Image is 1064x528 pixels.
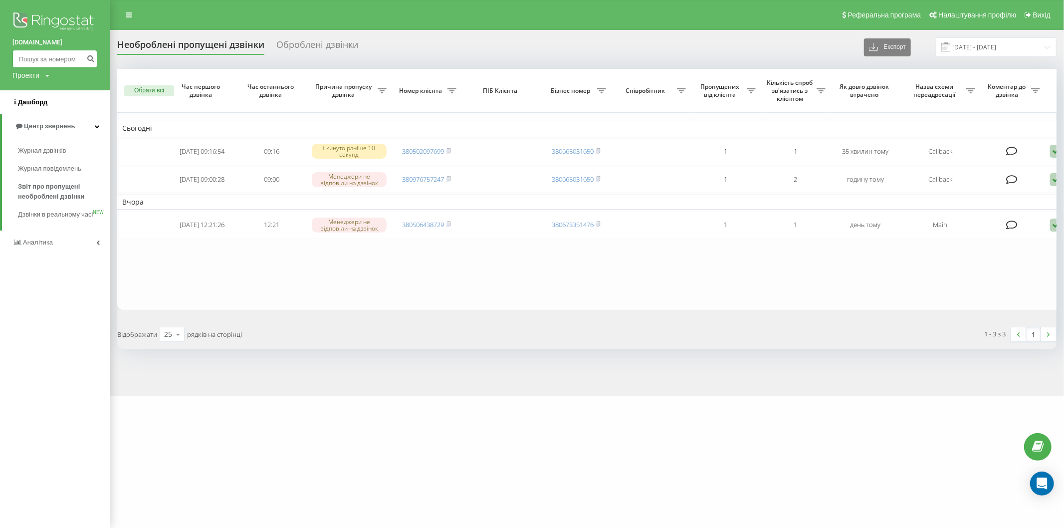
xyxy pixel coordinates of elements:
[864,38,911,56] button: Експорт
[167,138,237,165] td: [DATE] 09:16:54
[18,210,93,220] span: Дзвінки в реальному часі
[766,79,817,102] span: Кількість спроб зв'язатись з клієнтом
[18,178,110,206] a: Звіт про пропущені необроблені дзвінки
[1026,327,1041,341] a: 1
[1033,11,1051,19] span: Вихід
[18,98,47,106] span: Дашборд
[905,83,966,98] span: Назва схеми переадресації
[761,166,831,193] td: 2
[237,212,307,238] td: 12:21
[12,50,97,68] input: Пошук за номером
[691,166,761,193] td: 1
[18,206,110,224] a: Дзвінки в реальному часіNEW
[839,83,892,98] span: Як довго дзвінок втрачено
[985,329,1006,339] div: 1 - 3 з 3
[312,83,378,98] span: Причина пропуску дзвінка
[237,138,307,165] td: 09:16
[848,11,921,19] span: Реферальна програма
[124,85,174,96] button: Обрати всі
[164,329,172,339] div: 25
[276,39,358,55] div: Оброблені дзвінки
[546,87,597,95] span: Бізнес номер
[761,212,831,238] td: 1
[18,146,66,156] span: Журнал дзвінків
[24,122,75,130] span: Центр звернень
[831,212,900,238] td: день тому
[12,10,97,35] img: Ringostat logo
[18,182,105,202] span: Звіт про пропущені необроблені дзвінки
[18,142,110,160] a: Журнал дзвінків
[1030,472,1054,496] div: Open Intercom Messenger
[900,166,980,193] td: Callback
[117,39,264,55] div: Необроблені пропущені дзвінки
[938,11,1016,19] span: Налаштування профілю
[167,166,237,193] td: [DATE] 09:00:28
[175,83,229,98] span: Час першого дзвінка
[312,144,387,159] div: Скинуто раніше 10 секунд
[900,212,980,238] td: Main
[312,172,387,187] div: Менеджери не відповіли на дзвінок
[761,138,831,165] td: 1
[18,164,81,174] span: Журнал повідомлень
[831,166,900,193] td: годину тому
[117,330,157,339] span: Відображати
[18,160,110,178] a: Журнал повідомлень
[402,147,444,156] a: 380502097699
[552,220,594,229] a: 380673351476
[900,138,980,165] td: Callback
[187,330,242,339] span: рядків на сторінці
[831,138,900,165] td: 35 хвилин тому
[402,175,444,184] a: 380976757247
[23,239,53,246] span: Аналiтика
[552,175,594,184] a: 380665031650
[12,37,97,47] a: [DOMAIN_NAME]
[245,83,299,98] span: Час останнього дзвінка
[167,212,237,238] td: [DATE] 12:21:26
[985,83,1031,98] span: Коментар до дзвінка
[616,87,677,95] span: Співробітник
[12,70,39,80] div: Проекти
[552,147,594,156] a: 380665031650
[691,212,761,238] td: 1
[402,220,444,229] a: 380506438729
[2,114,110,138] a: Центр звернень
[691,138,761,165] td: 1
[696,83,747,98] span: Пропущених від клієнта
[470,87,533,95] span: ПІБ Клієнта
[312,218,387,233] div: Менеджери не відповіли на дзвінок
[397,87,447,95] span: Номер клієнта
[237,166,307,193] td: 09:00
